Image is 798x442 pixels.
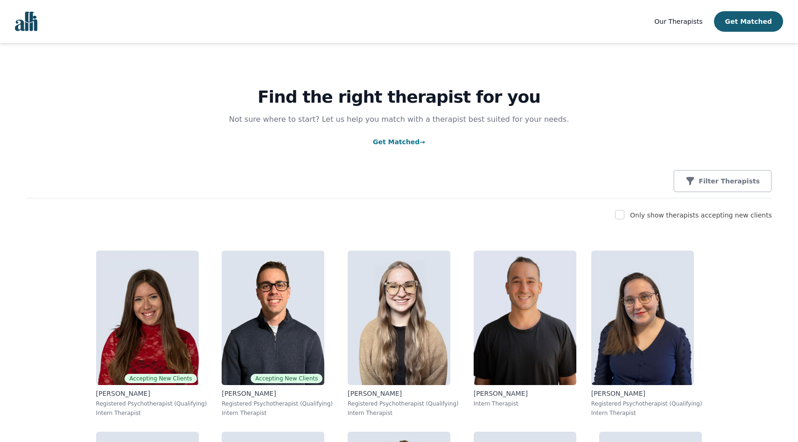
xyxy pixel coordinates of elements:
[673,170,772,192] button: Filter Therapists
[96,251,199,385] img: Alisha_Levine
[222,389,333,398] p: [PERSON_NAME]
[96,409,207,417] p: Intern Therapist
[584,243,710,424] a: Vanessa_McCulloch[PERSON_NAME]Registered Psychotherapist (Qualifying)Intern Therapist
[348,389,459,398] p: [PERSON_NAME]
[15,12,37,31] img: alli logo
[474,389,576,398] p: [PERSON_NAME]
[714,11,783,32] button: Get Matched
[630,211,772,219] label: Only show therapists accepting new clients
[466,243,584,424] a: Kavon_Banejad[PERSON_NAME]Intern Therapist
[474,400,576,407] p: Intern Therapist
[591,389,702,398] p: [PERSON_NAME]
[348,409,459,417] p: Intern Therapist
[96,389,207,398] p: [PERSON_NAME]
[348,251,450,385] img: Faith_Woodley
[251,374,322,383] span: Accepting New Clients
[699,176,760,186] p: Filter Therapists
[220,114,578,125] p: Not sure where to start? Let us help you match with a therapist best suited for your needs.
[654,16,702,27] a: Our Therapists
[214,243,340,424] a: Ethan_BraunAccepting New Clients[PERSON_NAME]Registered Psychotherapist (Qualifying)Intern Therapist
[96,400,207,407] p: Registered Psychotherapist (Qualifying)
[654,18,702,25] span: Our Therapists
[591,409,702,417] p: Intern Therapist
[125,374,196,383] span: Accepting New Clients
[420,138,425,146] span: →
[474,251,576,385] img: Kavon_Banejad
[222,409,333,417] p: Intern Therapist
[373,138,425,146] a: Get Matched
[89,243,215,424] a: Alisha_LevineAccepting New Clients[PERSON_NAME]Registered Psychotherapist (Qualifying)Intern Ther...
[222,251,324,385] img: Ethan_Braun
[591,251,694,385] img: Vanessa_McCulloch
[222,400,333,407] p: Registered Psychotherapist (Qualifying)
[26,88,772,106] h1: Find the right therapist for you
[591,400,702,407] p: Registered Psychotherapist (Qualifying)
[348,400,459,407] p: Registered Psychotherapist (Qualifying)
[340,243,466,424] a: Faith_Woodley[PERSON_NAME]Registered Psychotherapist (Qualifying)Intern Therapist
